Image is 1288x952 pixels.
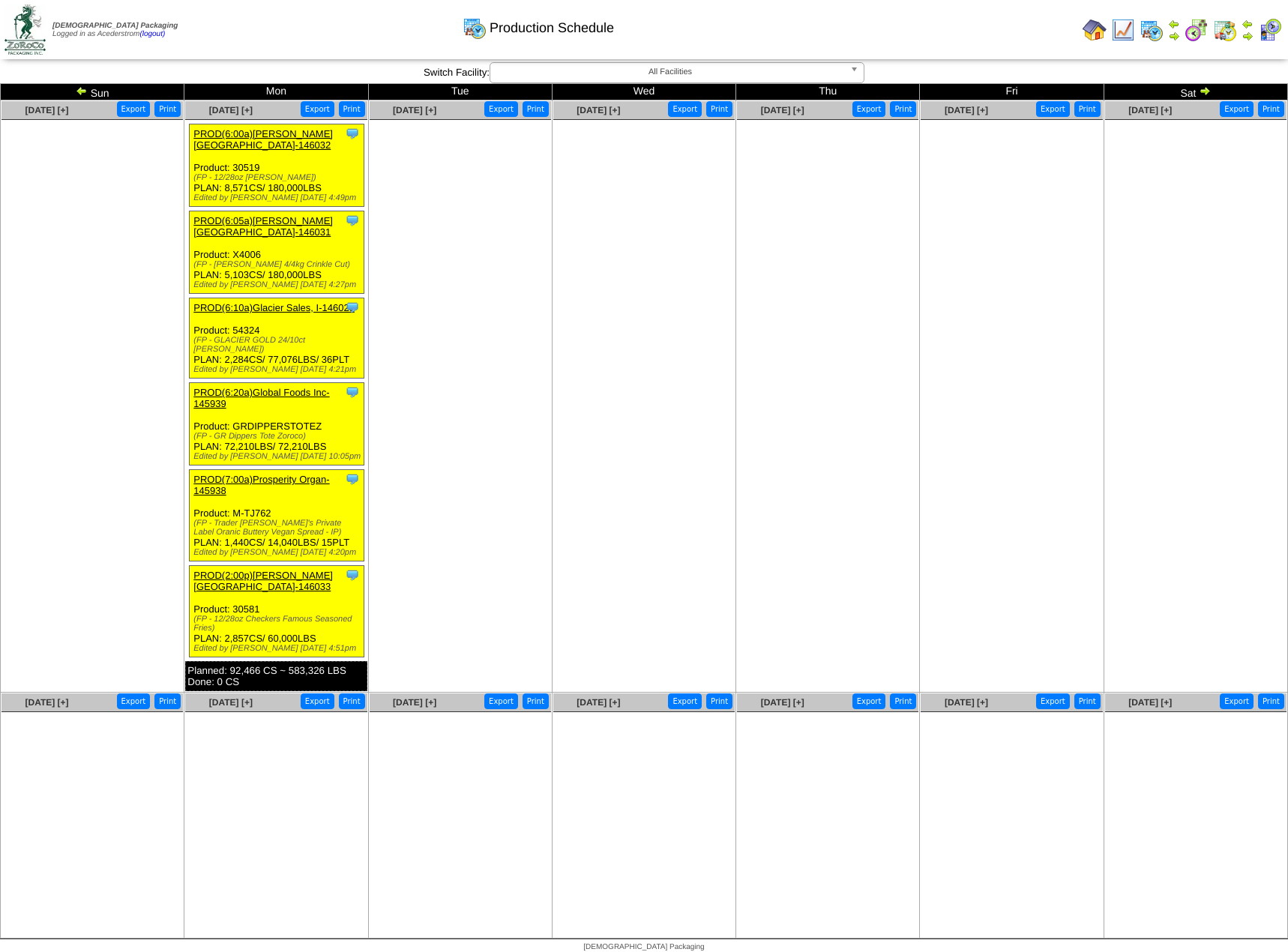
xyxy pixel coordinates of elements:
[577,697,620,708] a: [DATE] [+]
[761,697,804,708] a: [DATE] [+]
[761,105,804,115] a: [DATE] [+]
[1128,697,1172,708] a: [DATE] [+]
[193,365,364,374] div: Edited by [PERSON_NAME] [DATE] 4:21pm
[301,693,334,709] button: Export
[1185,18,1209,42] img: calendarblend.gif
[1258,101,1284,117] button: Print
[577,105,620,115] a: [DATE] [+]
[668,693,702,709] button: Export
[139,30,165,38] a: (logout)
[1111,18,1135,42] img: line_graph.gif
[345,385,360,400] img: Tooltip
[496,63,844,81] span: All Facilities
[193,215,333,238] a: PROD(6:05a)[PERSON_NAME][GEOGRAPHIC_DATA]-146031
[1242,30,1254,42] img: arrowright.gif
[852,101,886,117] button: Export
[190,298,364,379] div: Product: 54324 PLAN: 2,284CS / 77,076LBS / 36PLT
[1168,18,1180,30] img: arrowleft.gif
[301,101,334,117] button: Export
[668,101,702,117] button: Export
[185,661,367,691] div: Planned: 92,466 CS ~ 583,326 LBS Done: 0 CS
[1,84,184,100] td: Sun
[393,105,436,115] a: [DATE] [+]
[193,644,364,653] div: Edited by [PERSON_NAME] [DATE] 4:51pm
[1168,30,1180,42] img: arrowright.gif
[193,280,364,289] div: Edited by [PERSON_NAME] [DATE] 4:27pm
[552,84,735,100] td: Wed
[706,693,732,709] button: Print
[1036,693,1070,709] button: Export
[484,693,518,709] button: Export
[463,16,487,40] img: calendarprod.gif
[945,105,988,115] a: [DATE] [+]
[193,336,364,354] div: (FP - GLACIER GOLD 24/10ct [PERSON_NAME])
[1074,693,1101,709] button: Print
[193,548,364,557] div: Edited by [PERSON_NAME] [DATE] 4:20pm
[193,615,364,633] div: (FP - 12/28oz Checkers Famous Seasoned Fries)
[484,101,518,117] button: Export
[1213,18,1237,42] img: calendarinout.gif
[209,105,253,115] span: [DATE] [+]
[490,20,614,36] span: Production Schedule
[1220,693,1254,709] button: Export
[1258,693,1284,709] button: Print
[583,943,704,951] span: [DEMOGRAPHIC_DATA] Packaging
[193,474,329,496] a: PROD(7:00a)Prosperity Organ-145938
[190,211,364,294] div: Product: X4006 PLAN: 5,103CS / 180,000LBS
[190,566,364,657] div: Product: 30581 PLAN: 2,857CS / 60,000LBS
[1220,101,1254,117] button: Export
[190,383,364,466] div: Product: GRDIPPERSTOTEZ PLAN: 72,210LBS / 72,210LBS
[52,22,178,30] span: [DEMOGRAPHIC_DATA] Packaging
[193,260,364,269] div: (FP - [PERSON_NAME] 4/4kg Crinkle Cut)
[1199,85,1211,97] img: arrowright.gif
[1074,101,1101,117] button: Print
[1083,18,1107,42] img: home.gif
[190,470,364,561] div: Product: M-TJ762 PLAN: 1,440CS / 14,040LBS / 15PLT
[523,693,549,709] button: Print
[1128,105,1172,115] a: [DATE] [+]
[190,124,364,207] div: Product: 30519 PLAN: 8,571CS / 180,000LBS
[25,105,69,115] a: [DATE] [+]
[193,387,329,409] a: PROD(6:20a)Global Foods Inc-145939
[1104,84,1287,100] td: Sat
[193,302,355,313] a: PROD(6:10a)Glacier Sales, I-146029
[1140,18,1164,42] img: calendarprod.gif
[706,101,732,117] button: Print
[193,173,364,182] div: (FP - 12/28oz [PERSON_NAME])
[193,452,364,461] div: Edited by [PERSON_NAME] [DATE] 10:05pm
[193,128,333,151] a: PROD(6:00a)[PERSON_NAME][GEOGRAPHIC_DATA]-146032
[736,84,920,100] td: Thu
[393,697,436,708] a: [DATE] [+]
[339,693,365,709] button: Print
[345,126,360,141] img: Tooltip
[117,101,151,117] button: Export
[345,472,360,486] img: Tooltip
[345,567,360,582] img: Tooltip
[209,697,253,708] a: [DATE] [+]
[184,84,368,100] td: Mon
[368,84,552,100] td: Tue
[339,101,365,117] button: Print
[193,519,364,537] div: (FP - Trader [PERSON_NAME]'s Private Label Oranic Buttery Vegan Spread - IP)
[945,697,988,708] a: [DATE] [+]
[345,300,360,315] img: Tooltip
[25,697,69,708] a: [DATE] [+]
[4,4,46,55] img: zoroco-logo-small.webp
[117,693,151,709] button: Export
[1242,18,1254,30] img: arrowleft.gif
[890,101,916,117] button: Print
[52,22,178,38] span: Logged in as Acederstrom
[76,85,88,97] img: arrowleft.gif
[523,101,549,117] button: Print
[852,693,886,709] button: Export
